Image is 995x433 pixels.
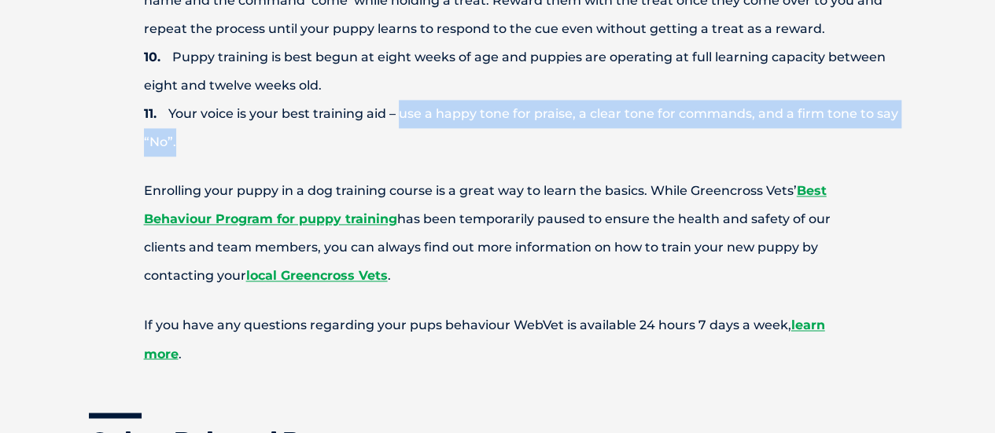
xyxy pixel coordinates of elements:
[89,311,907,368] p: If you have any questions regarding your pups behaviour WebVet is available 24 hours 7 days a wee...
[89,177,907,290] p: Enrolling your puppy in a dog training course is a great way to learn the basics. While Greencros...
[246,268,388,283] a: local Greencross Vets
[144,317,825,361] a: learn more
[144,43,907,100] li: Puppy training is best begun at eight weeks of age and puppies are operating at full learning cap...
[144,100,907,156] li: Your voice is your best training aid – use a happy tone for praise, a clear tone for commands, an...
